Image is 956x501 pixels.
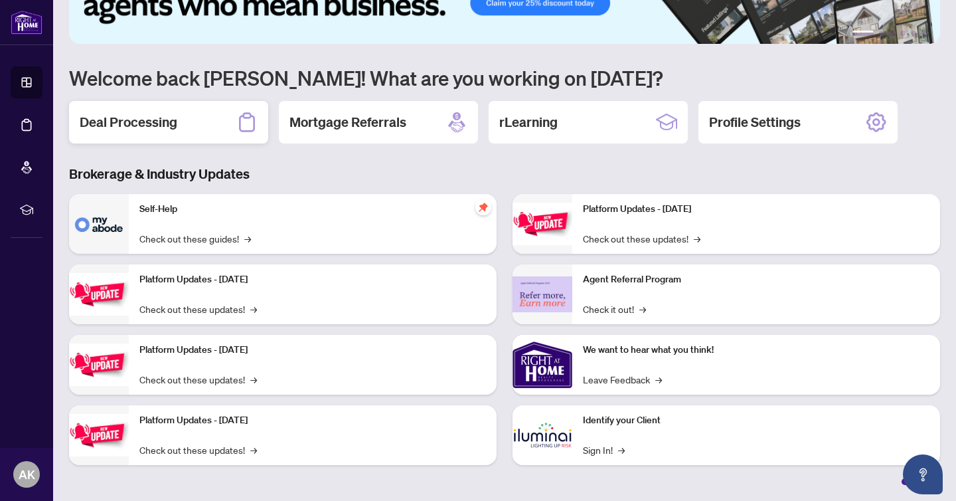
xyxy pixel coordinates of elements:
[69,414,129,456] img: Platform Updates - July 8, 2025
[513,405,572,465] img: Identify your Client
[583,413,929,428] p: Identify your Client
[139,413,486,428] p: Platform Updates - [DATE]
[139,372,257,387] a: Check out these updates!→
[583,372,662,387] a: Leave Feedback→
[513,335,572,395] img: We want to hear what you think!
[852,31,874,36] button: 1
[69,273,129,315] img: Platform Updates - September 16, 2025
[139,231,251,246] a: Check out these guides!→
[139,343,486,357] p: Platform Updates - [DATE]
[244,231,251,246] span: →
[80,113,177,132] h2: Deal Processing
[921,31,927,36] button: 6
[139,272,486,287] p: Platform Updates - [DATE]
[583,443,625,457] a: Sign In!→
[69,194,129,254] img: Self-Help
[250,372,257,387] span: →
[475,199,491,215] span: pushpin
[513,276,572,313] img: Agent Referral Program
[655,372,662,387] span: →
[139,302,257,316] a: Check out these updates!→
[499,113,558,132] h2: rLearning
[583,272,929,287] p: Agent Referral Program
[583,302,646,316] a: Check it out!→
[890,31,895,36] button: 3
[19,465,35,484] span: AK
[639,302,646,316] span: →
[694,231,700,246] span: →
[618,443,625,457] span: →
[709,113,801,132] h2: Profile Settings
[69,65,940,90] h1: Welcome back [PERSON_NAME]! What are you working on [DATE]?
[879,31,884,36] button: 2
[583,231,700,246] a: Check out these updates!→
[583,343,929,357] p: We want to hear what you think!
[513,203,572,245] img: Platform Updates - June 23, 2025
[69,165,940,183] h3: Brokerage & Industry Updates
[250,443,257,457] span: →
[250,302,257,316] span: →
[139,202,486,217] p: Self-Help
[900,31,906,36] button: 4
[11,10,42,35] img: logo
[289,113,406,132] h2: Mortgage Referrals
[903,454,943,494] button: Open asap
[69,344,129,385] img: Platform Updates - July 21, 2025
[139,443,257,457] a: Check out these updates!→
[583,202,929,217] p: Platform Updates - [DATE]
[911,31,916,36] button: 5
